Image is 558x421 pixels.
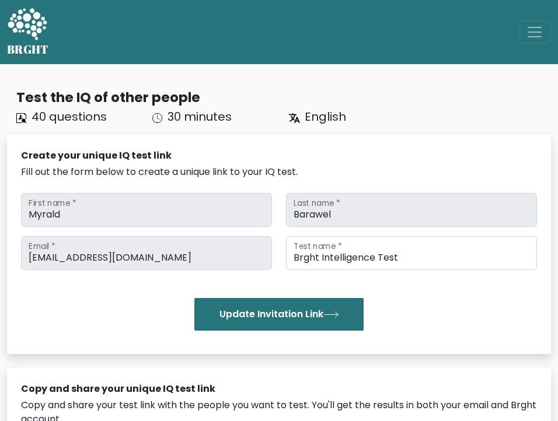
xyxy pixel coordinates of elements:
input: First name [21,193,272,227]
input: Last name [286,193,537,227]
input: Email [21,236,272,270]
div: Copy and share your unique IQ test link [21,382,537,396]
div: Create your unique IQ test link [21,149,537,163]
span: 40 questions [32,108,107,125]
button: Toggle navigation [518,20,551,44]
h5: BRGHT [7,43,49,57]
span: 30 minutes [168,108,232,125]
a: BRGHT [7,5,49,59]
div: Test the IQ of other people [16,87,551,108]
button: Update Invitation Link [194,298,364,331]
span: English [305,108,346,125]
div: Fill out the form below to create a unique link to your IQ test. [21,165,537,179]
input: Test name [286,236,537,270]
